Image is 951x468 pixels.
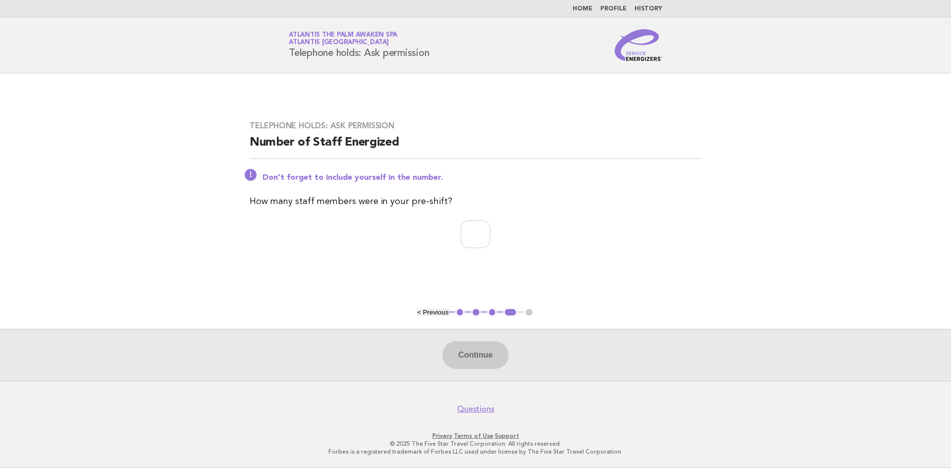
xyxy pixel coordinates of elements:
[172,432,779,440] p: · ·
[503,308,518,317] button: 4
[289,32,429,58] h1: Telephone holds: Ask permission
[573,6,592,12] a: Home
[600,6,627,12] a: Profile
[263,173,701,183] p: Don't forget to include yourself in the number.
[289,32,397,46] a: Atlantis The Palm Awaken SpaAtlantis [GEOGRAPHIC_DATA]
[250,135,701,159] h2: Number of Staff Energized
[172,440,779,448] p: © 2025 The Five Star Travel Corporation. All rights reserved.
[615,29,662,61] img: Service Energizers
[417,309,448,316] button: < Previous
[454,432,493,439] a: Terms of Use
[432,432,452,439] a: Privacy
[289,40,389,46] span: Atlantis [GEOGRAPHIC_DATA]
[172,448,779,456] p: Forbes is a registered trademark of Forbes LLC used under license by The Five Star Travel Corpora...
[495,432,519,439] a: Support
[250,195,701,208] p: How many staff members were in your pre-shift?
[457,404,494,414] a: Questions
[455,308,465,317] button: 1
[471,308,481,317] button: 2
[634,6,662,12] a: History
[250,121,701,131] h3: Telephone holds: Ask permission
[487,308,497,317] button: 3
